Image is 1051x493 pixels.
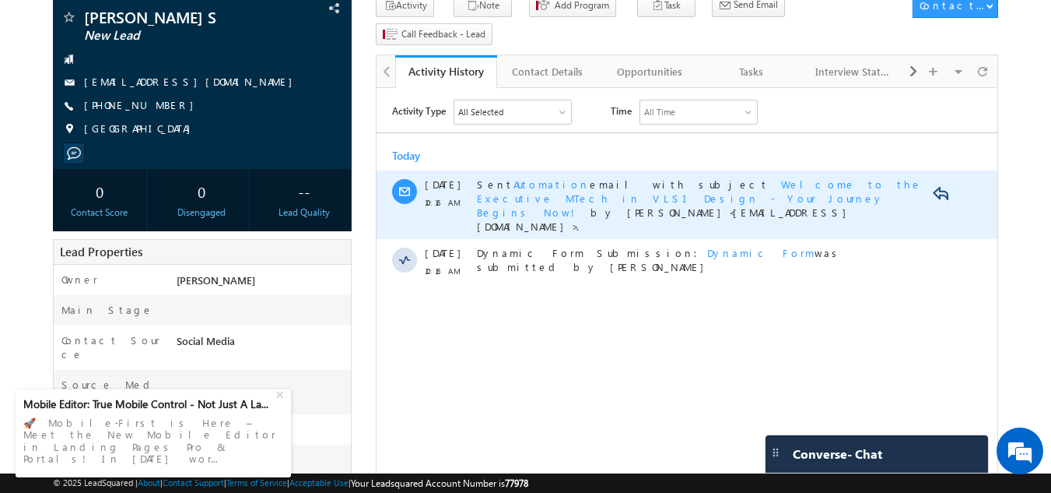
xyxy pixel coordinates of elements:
span: Automation [137,90,213,103]
div: Interview Status [815,62,891,81]
label: Contact Source [61,333,162,361]
div: -- [261,177,347,206]
div: Today [16,61,66,75]
div: Mobile Editor: True Mobile Control - Not Just A La... [23,397,274,411]
a: Contact Support [163,477,224,488]
span: Converse - Chat [793,447,882,461]
div: 🚀 Mobile-First is Here – Meet the New Mobile Editor in Landing Pages Pro & Portals! In [DATE] wor... [23,412,283,470]
div: Activity History [407,64,485,79]
em: Start Chat [212,382,282,403]
span: [DATE] [48,90,83,104]
span: Welcome to the Executive MTech in VLSI Design - Your Journey Begins Now! [100,90,545,131]
div: Social Media [173,333,352,355]
span: [PERSON_NAME] [177,273,255,287]
span: Sent email with subject [100,90,392,103]
a: Tasks [701,55,803,88]
span: Reply [555,98,574,114]
span: [DATE] [48,158,83,172]
a: [EMAIL_ADDRESS][DOMAIN_NAME] [84,75,300,88]
div: by [PERSON_NAME]<[EMAIL_ADDRESS][DOMAIN_NAME]>. [100,90,555,144]
span: [PERSON_NAME] S [84,9,268,25]
span: 10:16 AM [48,107,95,121]
div: Contact Details [510,62,585,81]
button: Call Feedback - Lead [376,23,492,46]
div: Contact Score [57,206,143,220]
div: + [272,384,291,403]
span: New Lead [84,28,268,44]
span: Dynamic Form Submission: was submitted by [PERSON_NAME] [100,158,555,186]
a: Interview Status [803,55,905,88]
span: Lead Properties [60,244,142,259]
span: © 2025 LeadSquared | | | | | [53,476,528,491]
div: Tasks [713,62,789,81]
label: Source Medium [61,378,162,406]
img: d_60004797649_company_0_60004797649 [26,82,65,102]
img: carter-drag [769,446,782,459]
span: [GEOGRAPHIC_DATA] [84,121,198,137]
div: All Time [268,17,299,31]
div: All Selected [82,17,127,31]
div: Lead Quality [261,206,347,220]
div: 0 [57,177,143,206]
span: 10:16 AM [48,176,95,190]
div: 0 [159,177,245,206]
a: Activity History [395,55,497,88]
textarea: Type your message and hit 'Enter' [20,144,284,369]
span: Your Leadsquared Account Number is [351,477,528,489]
a: About [138,477,160,488]
a: Contact Details [497,55,599,88]
span: Time [234,12,255,35]
label: Main Stage [61,303,153,317]
div: Chat with us now [81,82,261,102]
div: Opportunities [611,62,687,81]
span: Activity Type [16,12,69,35]
div: Minimize live chat window [255,8,293,45]
span: 77978 [505,477,528,489]
div: Disengaged [159,206,245,220]
div: All Selected [78,12,194,36]
label: Owner [61,273,98,287]
span: Dynamic Form [331,158,438,171]
span: [PHONE_NUMBER] [84,98,201,114]
a: Terms of Service [226,477,287,488]
span: Call Feedback - Lead [401,27,485,41]
a: Opportunities [599,55,701,88]
a: Acceptable Use [289,477,349,488]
